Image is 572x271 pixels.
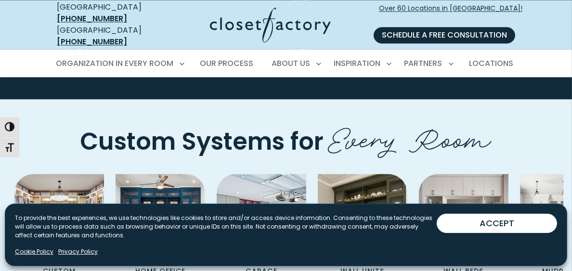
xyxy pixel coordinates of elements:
[56,58,173,69] span: Organization in Every Room
[217,174,306,263] img: Garage Cabinets
[15,214,437,240] p: To provide the best experiences, we use technologies like cookies to store and/or access device i...
[57,13,127,24] a: [PHONE_NUMBER]
[374,27,515,43] a: Schedule a Free Consultation
[469,58,513,69] span: Locations
[49,50,523,77] nav: Primary Menu
[419,174,508,263] img: Wall Bed
[116,174,205,263] img: Home Office featuring desk and custom cabinetry
[379,3,522,24] span: Over 60 Locations in [GEOGRAPHIC_DATA]!
[437,214,557,233] button: ACCEPT
[272,58,310,69] span: About Us
[15,247,53,256] a: Cookie Policy
[318,174,407,263] img: Wall unit
[57,1,162,25] div: [GEOGRAPHIC_DATA]
[14,174,104,263] img: Custom Closet with island
[58,247,98,256] a: Privacy Policy
[404,58,442,69] span: Partners
[57,25,162,48] div: [GEOGRAPHIC_DATA]
[334,58,380,69] span: Inspiration
[200,58,253,69] span: Our Process
[210,7,331,42] img: Closet Factory Logo
[57,36,127,47] a: [PHONE_NUMBER]
[330,114,492,159] span: Every Room
[80,124,324,157] span: Custom Systems for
